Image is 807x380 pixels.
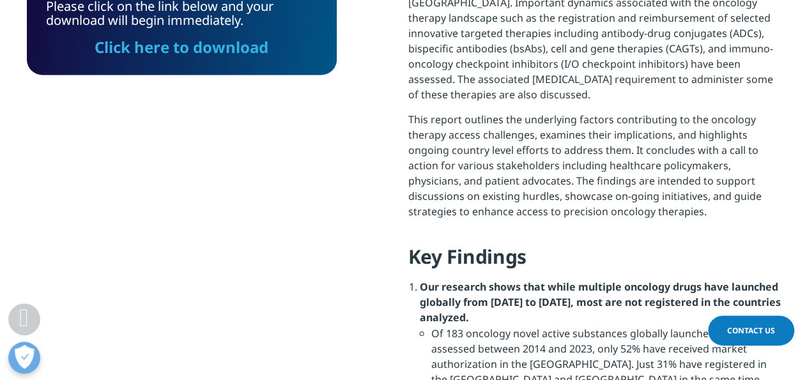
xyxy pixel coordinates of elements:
[420,280,781,324] strong: Our research shows that while multiple oncology drugs have launched globally from [DATE] to [DATE...
[408,244,781,279] h4: Key Findings
[727,325,775,336] span: Contact Us
[408,112,781,229] p: This report outlines the underlying factors contributing to the oncology therapy access challenge...
[8,342,40,374] button: Open Preferences
[708,315,794,346] a: Contact Us
[95,36,268,57] a: Click here to download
